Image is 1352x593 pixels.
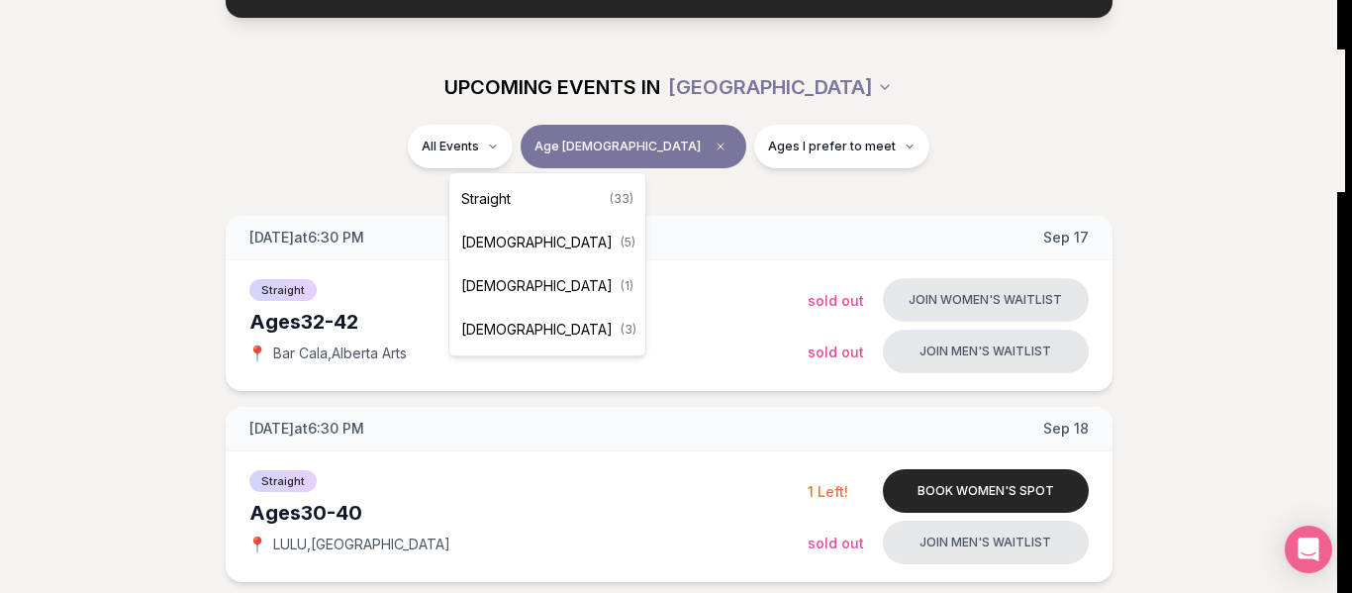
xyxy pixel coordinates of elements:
[461,320,613,340] span: [DEMOGRAPHIC_DATA]
[610,191,633,207] span: ( 33 )
[461,233,613,252] span: [DEMOGRAPHIC_DATA]
[461,189,511,209] span: Straight
[621,278,633,294] span: ( 1 )
[621,322,636,338] span: ( 3 )
[621,235,635,250] span: ( 5 )
[461,276,613,296] span: [DEMOGRAPHIC_DATA]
